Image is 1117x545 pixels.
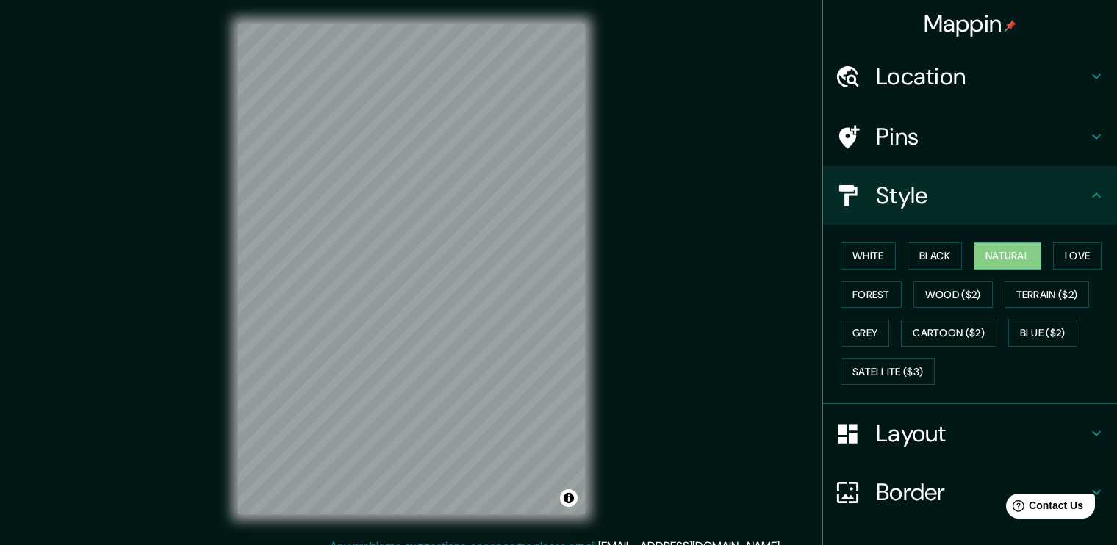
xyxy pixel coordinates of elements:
button: Toggle attribution [560,489,578,507]
div: Pins [823,107,1117,166]
button: Wood ($2) [913,281,993,308]
h4: Layout [876,419,1088,448]
button: Grey [841,320,889,347]
button: Love [1053,242,1102,270]
button: Forest [841,281,902,308]
h4: Mappin [924,9,1017,38]
button: Cartoon ($2) [901,320,996,347]
button: Satellite ($3) [841,358,935,386]
button: Natural [974,242,1041,270]
div: Style [823,166,1117,225]
div: Location [823,47,1117,106]
button: Black [908,242,963,270]
h4: Style [876,181,1088,210]
canvas: Map [238,24,585,514]
img: pin-icon.png [1005,20,1016,32]
div: Border [823,463,1117,521]
h4: Pins [876,122,1088,151]
button: Blue ($2) [1008,320,1077,347]
iframe: Help widget launcher [986,488,1101,529]
button: White [841,242,896,270]
div: Layout [823,404,1117,463]
h4: Location [876,62,1088,91]
h4: Border [876,477,1088,507]
button: Terrain ($2) [1005,281,1090,308]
